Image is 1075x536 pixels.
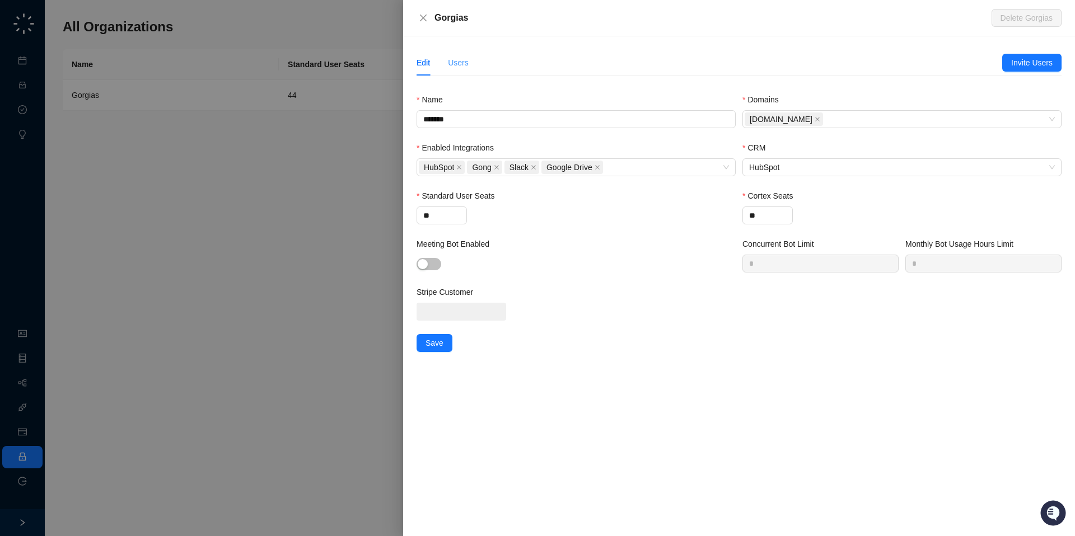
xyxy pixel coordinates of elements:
[905,238,1021,250] label: Monthly Bot Usage Hours Limit
[417,57,430,69] div: Edit
[426,337,443,349] span: Save
[79,184,135,192] a: Powered byPylon
[742,142,773,154] label: CRM
[434,11,992,25] div: Gorgias
[743,255,898,272] input: Concurrent Bot Limit
[419,161,465,174] span: HubSpot
[417,93,451,106] label: Name
[11,45,204,63] p: Welcome 👋
[190,105,204,118] button: Start new chat
[417,11,430,25] button: Close
[38,112,146,121] div: We're offline, we'll be back soon
[11,63,204,81] h2: How can we help?
[742,190,801,202] label: Cortex Seats
[742,93,787,106] label: Domains
[417,258,441,270] button: Meeting Bot Enabled
[448,57,469,69] div: Users
[419,13,428,22] span: close
[815,116,820,122] span: close
[541,161,603,174] span: Google Drive
[417,238,497,250] label: Meeting Bot Enabled
[417,190,502,202] label: Standard User Seats
[11,11,34,34] img: Swyft AI
[595,164,600,170] span: close
[750,113,812,125] span: [DOMAIN_NAME]
[417,286,481,298] label: Stripe Customer
[494,164,499,170] span: close
[605,163,607,172] input: Enabled Integrations
[825,115,828,124] input: Domains
[424,161,454,173] span: HubSpot
[111,184,135,192] span: Pylon
[417,334,452,352] button: Save
[745,112,823,126] span: gorgias.com
[992,9,1062,27] button: Delete Gorgias
[50,158,59,167] div: 📶
[62,157,86,168] span: Status
[510,161,529,173] span: Slack
[11,101,31,121] img: 5124521997842_fc6d7dfcefe973c2e489_88.png
[456,164,462,170] span: close
[417,110,736,128] input: Name
[417,207,466,224] input: Standard User Seats
[504,161,539,174] span: Slack
[531,164,536,170] span: close
[1002,54,1062,72] button: Invite Users
[38,101,184,112] div: Start new chat
[46,152,91,172] a: 📶Status
[906,255,1061,272] input: Monthly Bot Usage Hours Limit
[22,157,41,168] span: Docs
[1039,499,1069,529] iframe: Open customer support
[11,158,20,167] div: 📚
[742,238,822,250] label: Concurrent Bot Limit
[7,152,46,172] a: 📚Docs
[467,161,502,174] span: Gong
[749,159,1055,176] span: HubSpot
[546,161,592,173] span: Google Drive
[472,161,491,173] span: Gong
[417,142,502,154] label: Enabled Integrations
[1011,57,1053,69] span: Invite Users
[743,207,792,224] input: Cortex Seats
